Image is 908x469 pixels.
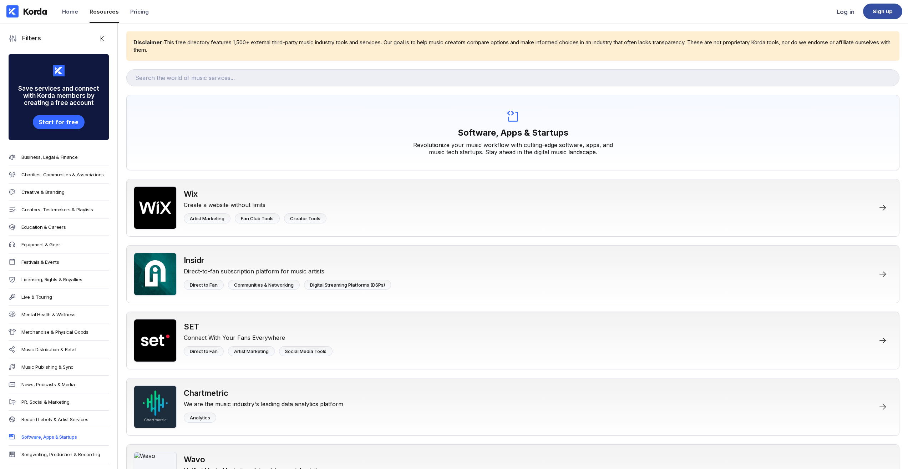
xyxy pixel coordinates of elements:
[9,218,109,236] a: Education & Careers
[133,39,164,46] b: Disclaimer:
[21,277,82,282] div: Licensing, Rights & Royalties
[21,452,100,457] div: Songwriting, Production & Recording
[9,411,109,428] a: Record Labels & Artist Services
[873,8,893,15] div: Sign up
[9,148,109,166] a: Business, Legal & Finance
[21,312,76,317] div: Mental Health & Wellness
[285,348,326,354] div: Social Media Tools
[9,271,109,288] a: Licensing, Rights & Royalties
[21,417,88,422] div: Record Labels & Artist Services
[9,358,109,376] a: Music Publishing & Sync
[184,455,324,464] div: Wavo
[406,141,620,156] div: Revolutionize your music workflow with cutting-edge software, apps, and music tech startups. Stay...
[9,183,109,201] a: Creative & Branding
[21,189,64,195] div: Creative & Branding
[190,415,210,420] div: Analytics
[9,306,109,323] a: Mental Health & Wellness
[21,347,76,352] div: Music Distribution & Retail
[62,8,78,15] div: Home
[184,198,326,208] div: Create a website without limits
[21,259,59,265] div: Festivals & Events
[190,282,218,288] div: Direct to Fan
[9,166,109,183] a: Charities, Communities & Associations
[184,388,343,398] div: Chartmetric
[33,115,84,129] button: Start for free
[9,236,109,253] a: Equipment & Gear
[21,399,69,405] div: PR, Social & Marketing
[90,8,119,15] div: Resources
[837,8,854,15] div: Log in
[9,428,109,446] a: Software, Apps & Startups
[863,4,902,19] a: Sign up
[9,323,109,341] a: Merchandise & Physical Goods
[9,76,109,115] div: Save services and connect with Korda members by creating a free account
[184,398,343,408] div: We are the music industry's leading data analytics platform
[126,69,899,86] input: Search the world of music services...
[234,348,269,354] div: Artist Marketing
[184,331,333,341] div: Connect With Your Fans Everywhere
[190,216,224,221] div: Artist Marketing
[134,253,177,296] img: Insidr
[184,189,326,198] div: Wix
[21,329,88,335] div: Merchandise & Physical Goods
[21,364,73,370] div: Music Publishing & Sync
[184,256,391,265] div: Insidr
[184,322,333,331] div: SET
[21,242,60,247] div: Equipment & Gear
[9,253,109,271] a: Festivals & Events
[9,201,109,218] a: Curators, Tastemakers & Playlists
[458,124,568,141] h1: Software, Apps & Startups
[126,179,899,237] a: WixWixCreate a website without limitsArtist MarketingFan Club ToolsCreator Tools
[17,34,41,43] div: Filters
[126,378,899,436] a: ChartmetricChartmetricWe are the music industry's leading data analytics platformAnalytics
[190,348,218,354] div: Direct to Fan
[310,282,385,288] div: Digital Streaming Platforms (DSPs)
[133,39,892,54] div: This free directory features 1,500+ external third-party music industry tools and services. Our g...
[9,393,109,411] a: PR, Social & Marketing
[130,8,149,15] div: Pricing
[234,282,294,288] div: Communities & Networking
[9,446,109,463] a: Songwriting, Production & Recording
[9,288,109,306] a: Live & Touring
[21,154,78,160] div: Business, Legal & Finance
[184,265,391,275] div: Direct-to-fan subscription platform for music artists
[21,294,52,300] div: Live & Touring
[21,172,104,177] div: Charities, Communities & Associations
[9,341,109,358] a: Music Distribution & Retail
[126,312,899,369] a: SETSETConnect With Your Fans EverywhereDirect to FanArtist MarketingSocial Media Tools
[21,224,66,230] div: Education & Careers
[21,207,93,212] div: Curators, Tastemakers & Playlists
[9,376,109,393] a: News, Podcasts & Media
[290,216,320,221] div: Creator Tools
[23,6,47,17] div: Korda
[134,385,177,428] img: Chartmetric
[134,319,177,362] img: SET
[21,434,77,440] div: Software, Apps & Startups
[241,216,274,221] div: Fan Club Tools
[126,245,899,303] a: InsidrInsidrDirect-to-fan subscription platform for music artistsDirect to FanCommunities & Netwo...
[39,118,78,126] div: Start for free
[134,186,177,229] img: Wix
[21,382,75,387] div: News, Podcasts & Media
